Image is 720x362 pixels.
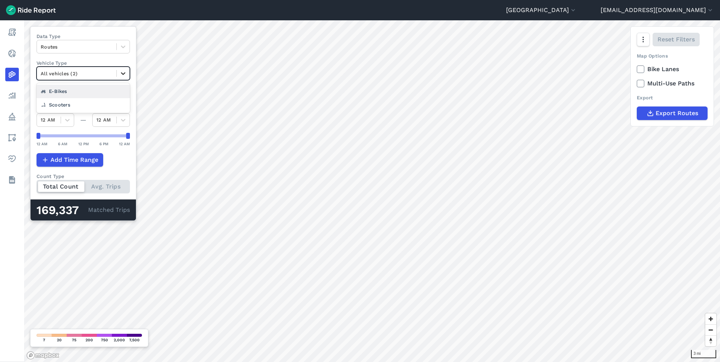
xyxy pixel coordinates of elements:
div: Map Options [637,52,708,59]
label: Data Type [37,33,130,40]
button: Add Time Range [37,153,103,167]
button: Export Routes [637,106,708,120]
label: Vehicle Type [37,59,130,67]
div: Scooters [37,98,130,111]
div: E-Bikes [37,85,130,98]
div: Count Type [37,173,130,180]
div: 6 AM [58,140,67,147]
a: Analyze [5,89,19,102]
div: 6 PM [99,140,108,147]
button: Zoom out [705,324,716,335]
div: 3 mi [691,350,716,358]
img: Ride Report [6,5,56,15]
a: Realtime [5,47,19,60]
label: Multi-Use Paths [637,79,708,88]
a: Policy [5,110,19,123]
button: [GEOGRAPHIC_DATA] [506,6,577,15]
button: Reset bearing to north [705,335,716,346]
a: Datasets [5,173,19,187]
a: Heatmaps [5,68,19,81]
label: Bike Lanes [637,65,708,74]
div: Matched Trips [31,199,136,221]
div: 12 PM [78,140,89,147]
a: Health [5,152,19,166]
a: Areas [5,131,19,144]
div: — [74,116,92,125]
div: 12 AM [119,140,130,147]
div: 12 AM [37,140,47,147]
div: 169,337 [37,205,88,215]
span: Add Time Range [50,155,98,164]
button: Zoom in [705,313,716,324]
button: Reset Filters [653,33,700,46]
button: [EMAIL_ADDRESS][DOMAIN_NAME] [601,6,714,15]
span: Export Routes [656,109,698,118]
a: Mapbox logo [26,351,59,360]
div: Export [637,94,708,101]
a: Report [5,26,19,39]
canvas: Map [24,20,720,362]
span: Reset Filters [657,35,695,44]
